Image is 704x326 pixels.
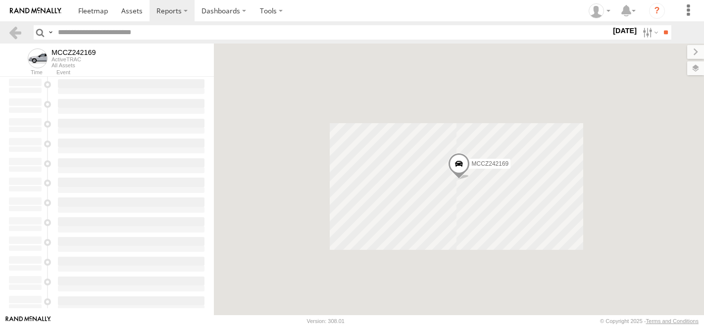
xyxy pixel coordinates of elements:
[51,62,96,68] div: All Assets
[646,318,699,324] a: Terms and Conditions
[10,7,61,14] img: rand-logo.svg
[5,316,51,326] a: Visit our Website
[56,70,214,75] div: Event
[472,160,509,167] span: MCCZ242169
[639,25,660,40] label: Search Filter Options
[611,25,639,36] label: [DATE]
[51,56,96,62] div: ActiveTRAC
[8,70,43,75] div: Time
[585,3,614,18] div: Zulema McIntosch
[600,318,699,324] div: © Copyright 2025 -
[307,318,345,324] div: Version: 308.01
[649,3,665,19] i: ?
[8,25,22,40] a: Back to previous Page
[51,48,96,56] div: MCCZ242169 - View Asset History
[47,25,54,40] label: Search Query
